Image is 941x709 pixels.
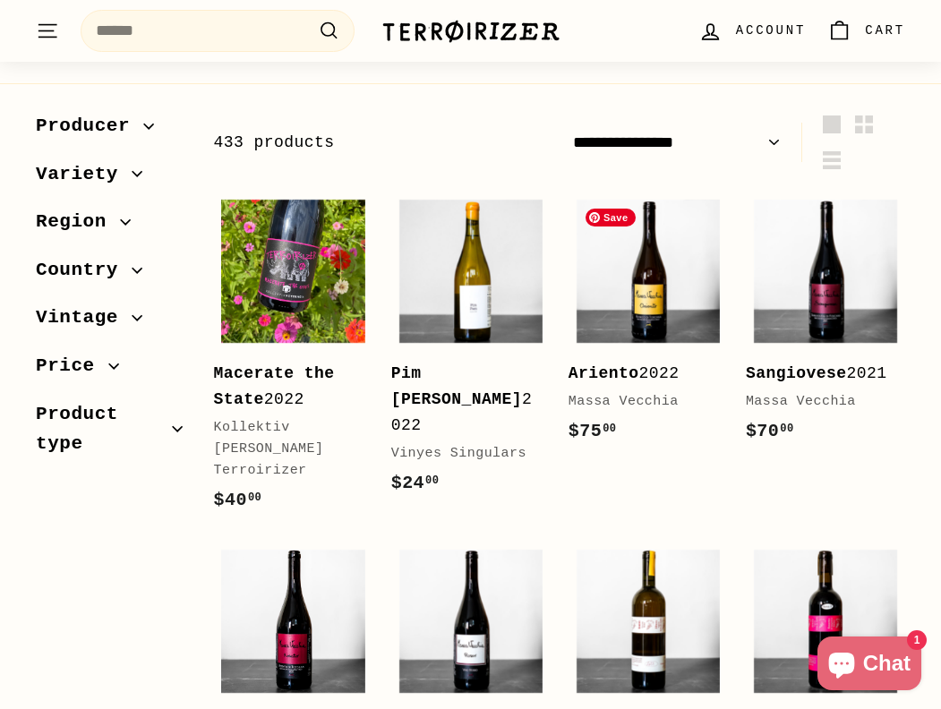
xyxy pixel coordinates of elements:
[746,364,847,382] b: Sangiovese
[780,423,793,435] sup: 00
[391,361,533,438] div: 2022
[36,303,132,333] span: Vintage
[214,361,355,413] div: 2022
[36,202,185,251] button: Region
[36,399,172,459] span: Product type
[569,192,728,464] a: Ariento2022Massa Vecchia
[391,443,533,465] div: Vinyes Singulars
[569,364,639,382] b: Ariento
[569,361,710,387] div: 2022
[36,346,185,395] button: Price
[36,111,143,141] span: Producer
[36,351,108,381] span: Price
[586,209,636,226] span: Save
[746,391,887,413] div: Massa Vecchia
[36,159,132,190] span: Variety
[603,423,616,435] sup: 00
[36,255,132,286] span: Country
[688,4,817,57] a: Account
[391,473,440,493] span: $24
[812,636,927,695] inbox-online-store-chat: Shopify online store chat
[214,364,335,408] b: Macerate the State
[214,417,355,482] div: Kollektiv [PERSON_NAME] Terroirizer
[36,395,185,473] button: Product type
[569,391,710,413] div: Massa Vecchia
[746,192,905,464] a: Sangiovese2021Massa Vecchia
[36,155,185,203] button: Variety
[36,251,185,299] button: Country
[817,4,916,57] a: Cart
[248,491,261,504] sup: 00
[865,21,905,40] span: Cart
[214,490,262,510] span: $40
[746,361,887,387] div: 2021
[569,421,617,441] span: $75
[214,130,560,156] div: 433 products
[746,421,794,441] span: $70
[391,192,551,516] a: Pim [PERSON_NAME]2022Vinyes Singulars
[36,207,120,237] span: Region
[214,192,373,533] a: Macerate the State2022Kollektiv [PERSON_NAME] Terroirizer
[391,364,522,408] b: Pim [PERSON_NAME]
[36,298,185,346] button: Vintage
[36,107,185,155] button: Producer
[736,21,806,40] span: Account
[425,474,439,487] sup: 00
